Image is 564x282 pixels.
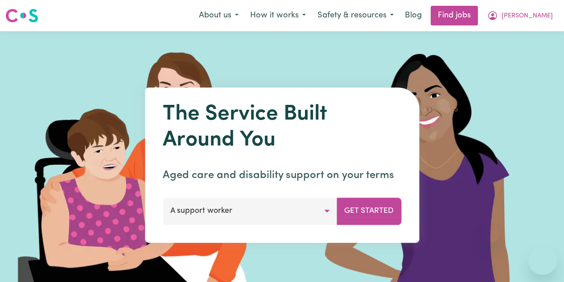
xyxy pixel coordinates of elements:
button: How it works [244,6,312,25]
button: Safety & resources [312,6,399,25]
a: Find jobs [431,6,478,25]
button: About us [193,6,244,25]
img: Careseekers logo [5,8,38,24]
a: Blog [399,6,427,25]
iframe: Close message [482,225,500,243]
button: A support worker [163,198,337,224]
a: Careseekers logo [5,5,38,26]
p: Aged care and disability support on your terms [163,167,401,183]
span: [PERSON_NAME] [502,11,553,21]
h1: The Service Built Around You [163,102,401,153]
button: Get Started [337,198,401,224]
button: My Account [482,6,559,25]
iframe: Button to launch messaging window [528,246,557,275]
